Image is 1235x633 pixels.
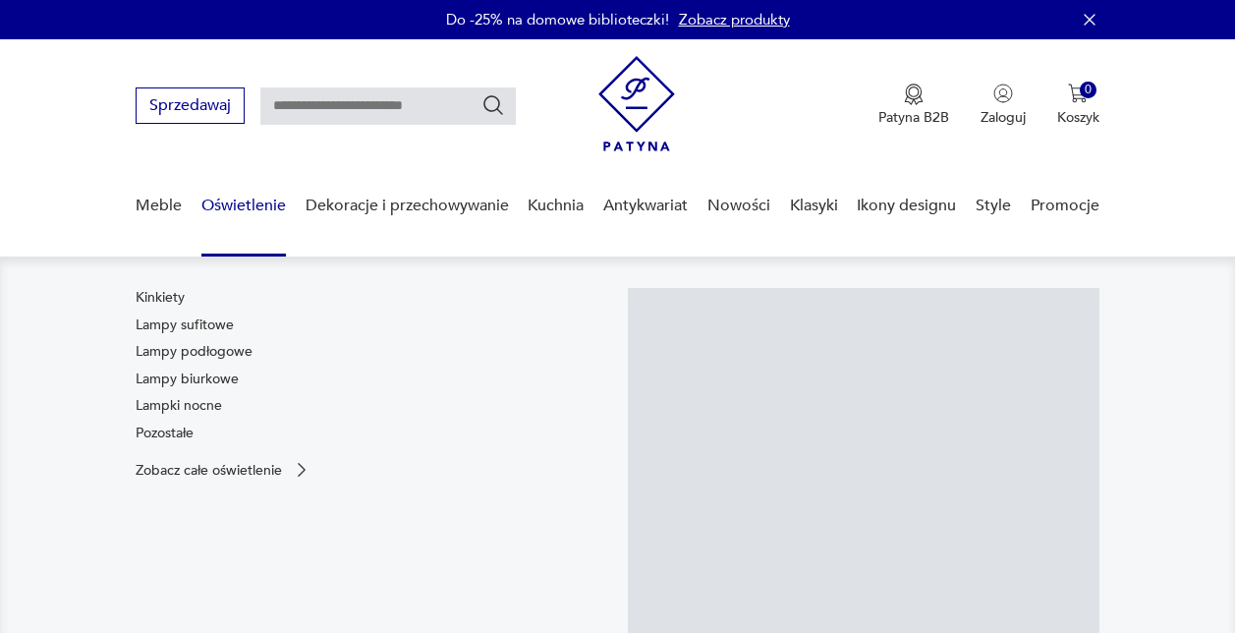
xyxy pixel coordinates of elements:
[481,93,505,117] button: Szukaj
[446,10,669,29] p: Do -25% na domowe biblioteczki!
[598,56,675,151] img: Patyna - sklep z meblami i dekoracjami vintage
[136,396,222,416] a: Lampki nocne
[857,168,956,244] a: Ikony designu
[528,168,584,244] a: Kuchnia
[201,168,286,244] a: Oświetlenie
[707,168,770,244] a: Nowości
[603,168,688,244] a: Antykwariat
[976,168,1011,244] a: Style
[136,370,239,389] a: Lampy biurkowe
[1057,108,1099,127] p: Koszyk
[136,288,185,308] a: Kinkiety
[136,87,245,124] button: Sprzedawaj
[1057,84,1099,127] button: 0Koszyk
[878,108,949,127] p: Patyna B2B
[878,84,949,127] button: Patyna B2B
[981,84,1026,127] button: Zaloguj
[136,464,282,477] p: Zobacz całe oświetlenie
[679,10,790,29] a: Zobacz produkty
[878,84,949,127] a: Ikona medaluPatyna B2B
[1080,82,1096,98] div: 0
[1068,84,1088,103] img: Ikona koszyka
[136,424,194,443] a: Pozostałe
[136,316,234,335] a: Lampy sufitowe
[136,168,182,244] a: Meble
[904,84,924,105] img: Ikona medalu
[790,168,838,244] a: Klasyki
[993,84,1013,103] img: Ikonka użytkownika
[136,460,311,480] a: Zobacz całe oświetlenie
[981,108,1026,127] p: Zaloguj
[136,100,245,114] a: Sprzedawaj
[136,342,253,362] a: Lampy podłogowe
[306,168,509,244] a: Dekoracje i przechowywanie
[1031,168,1099,244] a: Promocje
